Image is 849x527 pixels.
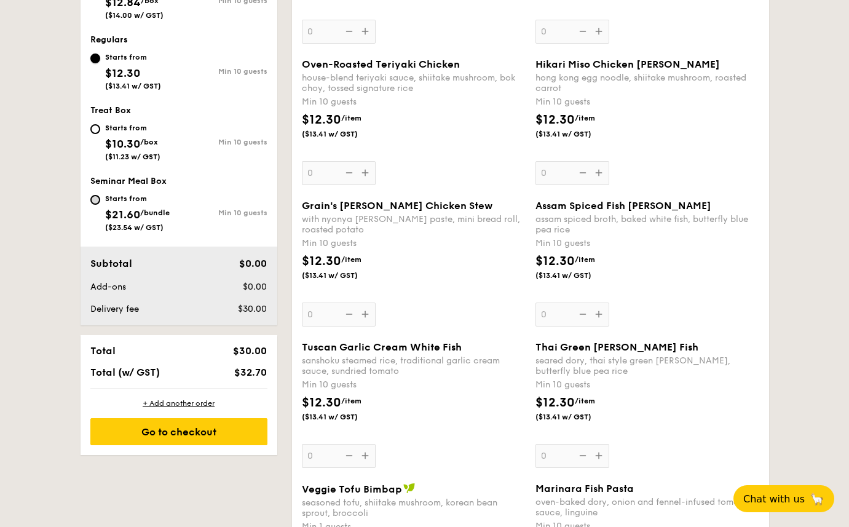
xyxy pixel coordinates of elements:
span: /item [575,255,595,264]
div: house-blend teriyaki sauce, shiitake mushroom, bok choy, tossed signature rice [302,73,526,93]
div: Min 10 guests [179,67,267,76]
div: + Add another order [90,398,267,408]
span: 🦙 [810,492,824,506]
span: ($13.41 w/ GST) [535,129,619,139]
span: Assam Spiced Fish [PERSON_NAME] [535,200,711,212]
span: ($13.41 w/ GST) [535,271,619,280]
span: ($14.00 w/ GST) [105,11,164,20]
div: Starts from [105,123,160,133]
span: Grain's [PERSON_NAME] Chicken Stew [302,200,492,212]
span: /box [140,138,158,146]
span: ($13.41 w/ GST) [302,412,385,422]
span: Thai Green [PERSON_NAME] Fish [535,341,698,353]
span: Total (w/ GST) [90,367,160,378]
span: $21.60 [105,208,140,221]
span: Oven-Roasted Teriyaki Chicken [302,58,460,70]
img: icon-vegan.f8ff3823.svg [403,483,416,494]
button: Chat with us🦙 [733,485,834,512]
div: Min 10 guests [179,138,267,146]
span: $12.30 [535,254,575,269]
div: seared dory, thai style green [PERSON_NAME], butterfly blue pea rice [535,355,759,376]
span: Marinara Fish Pasta [535,483,634,494]
span: Treat Box [90,105,131,116]
div: Min 10 guests [179,208,267,217]
span: ($13.41 w/ GST) [302,271,385,280]
div: Min 10 guests [302,379,526,391]
span: /item [341,255,361,264]
span: $0.00 [239,258,267,269]
span: Chat with us [743,493,805,505]
div: with nyonya [PERSON_NAME] paste, mini bread roll, roasted potato [302,214,526,235]
span: /item [341,397,361,405]
span: $0.00 [243,282,267,292]
span: $12.30 [302,395,341,410]
div: Min 10 guests [302,96,526,108]
div: Go to checkout [90,418,267,445]
div: assam spiced broth, baked white fish, butterfly blue pea rice [535,214,759,235]
span: Hikari Miso Chicken [PERSON_NAME] [535,58,720,70]
span: $12.30 [105,66,140,80]
div: Starts from [105,194,170,204]
span: Total [90,345,116,357]
span: $12.30 [302,254,341,269]
span: /item [575,397,595,405]
div: Min 10 guests [535,379,759,391]
span: Add-ons [90,282,126,292]
span: Veggie Tofu Bimbap [302,483,402,495]
span: $30.00 [238,304,267,314]
input: Starts from$21.60/bundle($23.54 w/ GST)Min 10 guests [90,195,100,205]
div: Min 10 guests [302,237,526,250]
span: $10.30 [105,137,140,151]
div: oven-baked dory, onion and fennel-infused tomato sauce, linguine [535,497,759,518]
span: $32.70 [234,367,267,378]
div: seasoned tofu, shiitake mushroom, korean bean sprout, broccoli [302,497,526,518]
span: /item [575,114,595,122]
div: Min 10 guests [535,96,759,108]
span: Subtotal [90,258,132,269]
span: /item [341,114,361,122]
span: $30.00 [233,345,267,357]
div: Starts from [105,52,161,62]
div: Min 10 guests [535,237,759,250]
span: ($11.23 w/ GST) [105,153,160,161]
span: Tuscan Garlic Cream White Fish [302,341,462,353]
span: ($23.54 w/ GST) [105,223,164,232]
span: $12.30 [535,395,575,410]
span: Delivery fee [90,304,139,314]
span: Seminar Meal Box [90,176,167,186]
input: Starts from$12.30($13.41 w/ GST)Min 10 guests [90,53,100,63]
input: Starts from$10.30/box($11.23 w/ GST)Min 10 guests [90,124,100,134]
span: ($13.41 w/ GST) [535,412,619,422]
span: /bundle [140,208,170,217]
div: hong kong egg noodle, shiitake mushroom, roasted carrot [535,73,759,93]
span: Regulars [90,34,128,45]
div: sanshoku steamed rice, traditional garlic cream sauce, sundried tomato [302,355,526,376]
span: ($13.41 w/ GST) [105,82,161,90]
span: $12.30 [302,113,341,127]
span: ($13.41 w/ GST) [302,129,385,139]
span: $12.30 [535,113,575,127]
